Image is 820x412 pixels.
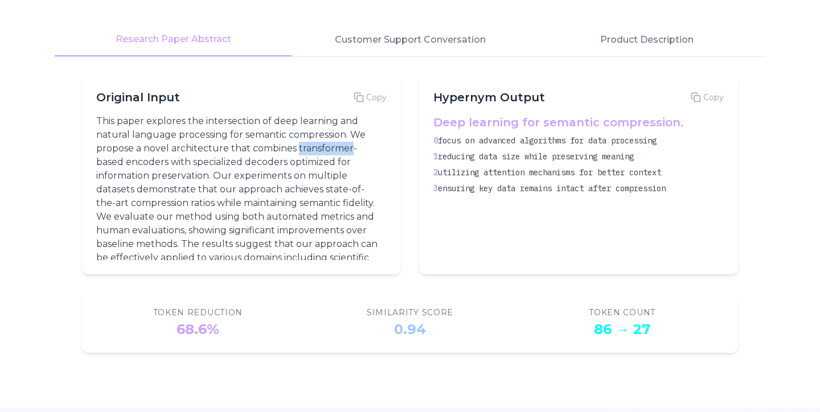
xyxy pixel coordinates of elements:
span: Copy [366,92,387,103]
span: reducing data size while preserving meaning [438,151,634,162]
button: Customer Support Conversation [292,23,528,56]
button: Copy [691,92,724,103]
div: 86 → 27 [594,320,650,339]
span: 0 [433,135,438,146]
button: Product Description [528,23,765,56]
h4: Deep learning for semantic compression. [433,114,719,130]
span: utilizing attention mechanisms for better context [438,167,661,178]
span: Copy [703,92,724,103]
p: This paper explores the intersection of deep learning and natural language processing for semanti... [96,114,382,278]
span: ensuring key data remains intact after compression [438,183,666,193]
span: 3 [433,183,438,193]
div: Similarity Score [367,307,453,318]
span: focus on advanced algorithms for data processing [438,135,657,146]
h3: Hypernym Output [433,89,545,105]
div: 68.6% [177,320,219,339]
div: Token Count [589,307,655,318]
span: 1 [433,151,438,162]
div: Token Reduction [153,307,243,318]
span: 2 [433,167,438,178]
div: 0.94 [394,320,426,339]
h3: Original Input [96,89,180,105]
button: Copy [354,92,387,103]
button: Research Paper Abstract [55,23,292,56]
